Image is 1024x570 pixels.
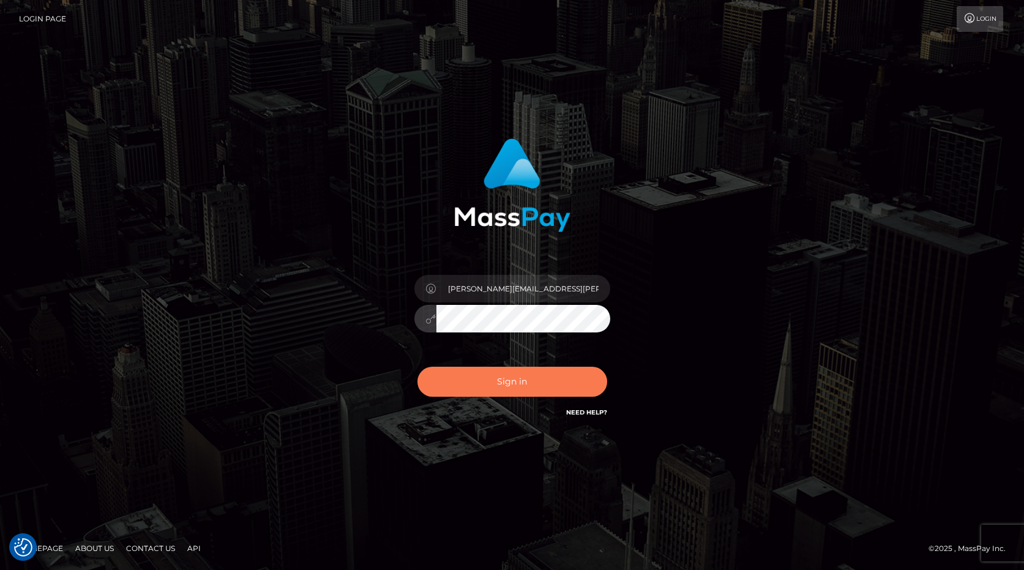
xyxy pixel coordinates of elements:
a: Homepage [13,539,68,558]
button: Consent Preferences [14,538,32,557]
img: MassPay Login [454,138,570,232]
img: Revisit consent button [14,538,32,557]
a: About Us [70,539,119,558]
a: Login Page [19,6,66,32]
input: Username... [436,275,610,302]
div: © 2025 , MassPay Inc. [929,542,1015,555]
button: Sign in [417,367,607,397]
a: Login [957,6,1003,32]
a: API [182,539,206,558]
a: Contact Us [121,539,180,558]
a: Need Help? [566,408,607,416]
